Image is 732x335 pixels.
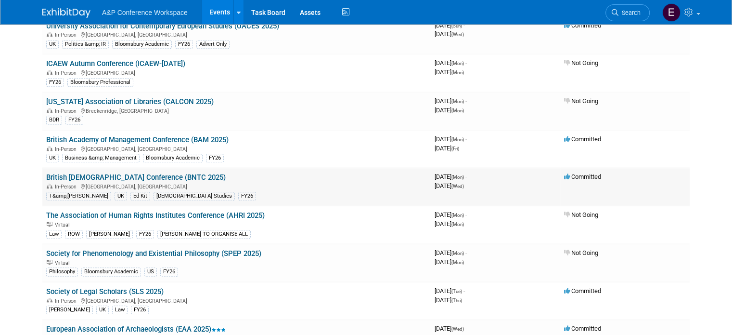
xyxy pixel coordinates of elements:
[564,97,598,105] span: Not Going
[435,68,464,76] span: [DATE]
[451,326,464,332] span: (Wed)
[46,40,59,49] div: UK
[196,40,230,49] div: Advert Only
[435,249,467,256] span: [DATE]
[55,260,72,266] span: Virtual
[96,306,109,314] div: UK
[564,287,601,295] span: Committed
[46,145,427,152] div: [GEOGRAPHIC_DATA], [GEOGRAPHIC_DATA]
[47,32,52,37] img: In-Person Event
[435,182,464,189] span: [DATE]
[451,213,464,218] span: (Mon)
[112,40,172,49] div: Bloomsbury Academic
[55,146,79,152] span: In-Person
[144,268,157,276] div: US
[46,68,427,76] div: [GEOGRAPHIC_DATA]
[65,116,83,124] div: FY26
[435,220,464,228] span: [DATE]
[46,230,62,239] div: Law
[564,135,601,143] span: Committed
[55,184,79,190] span: In-Person
[115,192,127,201] div: UK
[46,296,427,304] div: [GEOGRAPHIC_DATA], [GEOGRAPHIC_DATA]
[238,192,256,201] div: FY26
[451,222,464,227] span: (Mon)
[46,107,427,114] div: Breckenridge, [GEOGRAPHIC_DATA]
[154,192,235,201] div: [DEMOGRAPHIC_DATA] Studies
[435,30,464,38] span: [DATE]
[435,287,465,295] span: [DATE]
[451,174,464,180] span: (Mon)
[46,268,78,276] div: Philosophy
[564,325,601,332] span: Committed
[102,9,188,16] span: A&P Conference Workspace
[160,268,178,276] div: FY26
[46,78,64,87] div: FY26
[564,59,598,67] span: Not Going
[451,251,464,256] span: (Mon)
[46,287,164,296] a: Society of Legal Scholars (SLS 2025)
[55,298,79,304] span: In-Person
[67,78,133,87] div: Bloomsbury Professional
[435,173,467,180] span: [DATE]
[47,146,52,151] img: In-Person Event
[42,8,90,18] img: ExhibitDay
[451,99,464,104] span: (Mon)
[451,70,464,75] span: (Mon)
[46,59,185,68] a: ICAEW Autumn Conference (ICAEW-[DATE])
[451,184,464,189] span: (Wed)
[435,107,464,114] span: [DATE]
[47,298,52,303] img: In-Person Event
[131,306,149,314] div: FY26
[46,325,226,334] a: European Association of Archaeologists (EAA 2025)
[564,22,601,29] span: Committed
[451,61,464,66] span: (Mon)
[55,222,72,228] span: Virtual
[465,97,467,105] span: -
[435,59,467,67] span: [DATE]
[435,296,462,304] span: [DATE]
[465,211,467,218] span: -
[662,3,681,22] img: Emma Chonofsky
[451,23,462,28] span: (Sun)
[130,192,150,201] div: Ed Kit
[451,146,459,151] span: (Fri)
[46,97,214,106] a: [US_STATE] Association of Libraries (CALCON 2025)
[55,108,79,114] span: In-Person
[564,249,598,256] span: Not Going
[46,211,265,220] a: The Association of Human Rights Institutes Conference (AHRI 2025)
[564,173,601,180] span: Committed
[46,192,111,201] div: T&amp;[PERSON_NAME]
[463,22,465,29] span: -
[465,135,467,143] span: -
[463,287,465,295] span: -
[65,230,83,239] div: ROW
[47,184,52,188] img: In-Person Event
[435,325,467,332] span: [DATE]
[46,249,261,258] a: Society for Phenomenology and Existential Philosophy (SPEP 2025)
[62,154,140,162] div: Business &amp; Management
[46,135,229,144] a: British Academy of Management Conference (BAM 2025)
[465,325,467,332] span: -
[46,154,59,162] div: UK
[451,32,464,37] span: (Wed)
[47,108,52,113] img: In-Person Event
[46,306,93,314] div: [PERSON_NAME]
[435,145,459,152] span: [DATE]
[564,211,598,218] span: Not Going
[435,22,465,29] span: [DATE]
[206,154,224,162] div: FY26
[451,298,462,303] span: (Thu)
[47,222,52,227] img: Virtual Event
[55,70,79,76] span: In-Person
[46,22,279,30] a: University Association for Contemporary European Studies (UACES 2025)
[55,32,79,38] span: In-Person
[435,97,467,105] span: [DATE]
[86,230,133,239] div: [PERSON_NAME]
[605,4,650,21] a: Search
[618,9,641,16] span: Search
[112,306,128,314] div: Law
[465,173,467,180] span: -
[175,40,193,49] div: FY26
[435,135,467,143] span: [DATE]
